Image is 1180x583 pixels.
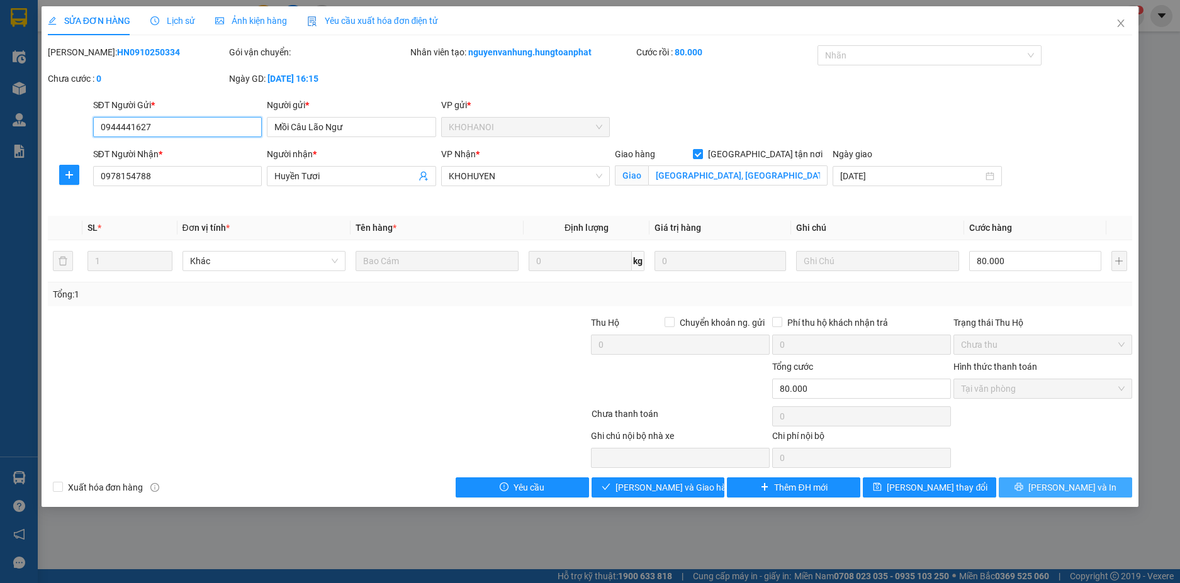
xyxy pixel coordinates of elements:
[190,252,338,270] span: Khác
[782,316,893,330] span: Phí thu hộ khách nhận trả
[48,16,57,25] span: edit
[615,165,648,186] span: Giao
[307,16,439,26] span: Yêu cầu xuất hóa đơn điện tử
[63,480,149,494] span: Xuất hóa đơn hàng
[1116,18,1126,28] span: close
[150,16,159,25] span: clock-circle
[117,47,180,57] b: HN0910250334
[267,147,436,161] div: Người nhận
[59,165,79,185] button: plus
[961,379,1125,398] span: Tại văn phòng
[1014,482,1023,492] span: printer
[969,223,1012,233] span: Cước hàng
[961,335,1125,354] span: Chưa thu
[356,251,519,271] input: VD: Bàn, Ghế
[356,223,396,233] span: Tên hàng
[791,216,964,240] th: Ghi chú
[93,147,262,161] div: SĐT Người Nhận
[760,482,769,492] span: plus
[441,149,476,159] span: VP Nhận
[655,223,701,233] span: Giá trị hàng
[840,169,983,183] input: Ngày giao
[53,251,73,271] button: delete
[953,316,1132,330] div: Trạng thái Thu Hộ
[591,318,619,328] span: Thu Hộ
[833,149,872,159] label: Ngày giao
[873,482,882,492] span: save
[675,47,702,57] b: 80.000
[655,251,786,271] input: 0
[500,482,509,492] span: exclamation-circle
[772,429,951,448] div: Chi phí nội bộ
[615,480,736,494] span: [PERSON_NAME] và Giao hàng
[591,429,770,448] div: Ghi chú nội bộ nhà xe
[592,477,725,497] button: check[PERSON_NAME] và Giao hàng
[53,287,456,301] div: Tổng: 1
[675,316,770,330] span: Chuyển khoản ng. gửi
[48,45,227,59] div: [PERSON_NAME]:
[468,47,592,57] b: nguyenvanhung.hungtoanphat
[229,72,408,86] div: Ngày GD:
[602,482,610,492] span: check
[87,223,98,233] span: SL
[449,167,603,186] span: KHOHUYEN
[796,251,959,271] input: Ghi Chú
[648,165,828,186] input: Giao tận nơi
[441,98,610,112] div: VP gửi
[887,480,987,494] span: [PERSON_NAME] thay đổi
[48,72,227,86] div: Chưa cước :
[1028,480,1116,494] span: [PERSON_NAME] và In
[419,171,429,181] span: user-add
[727,477,860,497] button: plusThêm ĐH mới
[449,118,603,136] span: KHOHANOI
[953,362,1037,372] label: Hình thức thanh toán
[150,16,195,26] span: Lịch sử
[183,223,230,233] span: Đơn vị tính
[267,74,318,84] b: [DATE] 16:15
[215,16,287,26] span: Ảnh kiện hàng
[307,16,317,26] img: icon
[93,98,262,112] div: SĐT Người Gửi
[60,170,79,180] span: plus
[1111,251,1128,271] button: plus
[636,45,815,59] div: Cước rồi :
[150,483,159,492] span: info-circle
[410,45,634,59] div: Nhân viên tạo:
[772,362,813,372] span: Tổng cước
[703,147,828,161] span: [GEOGRAPHIC_DATA] tận nơi
[1103,6,1138,42] button: Close
[229,45,408,59] div: Gói vận chuyển:
[863,477,996,497] button: save[PERSON_NAME] thay đổi
[215,16,224,25] span: picture
[632,251,644,271] span: kg
[590,407,772,429] div: Chưa thanh toán
[565,223,609,233] span: Định lượng
[456,477,589,497] button: exclamation-circleYêu cầu
[96,74,101,84] b: 0
[267,98,436,112] div: Người gửi
[774,480,827,494] span: Thêm ĐH mới
[999,477,1132,497] button: printer[PERSON_NAME] và In
[615,149,655,159] span: Giao hàng
[48,16,130,26] span: SỬA ĐƠN HÀNG
[514,480,544,494] span: Yêu cầu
